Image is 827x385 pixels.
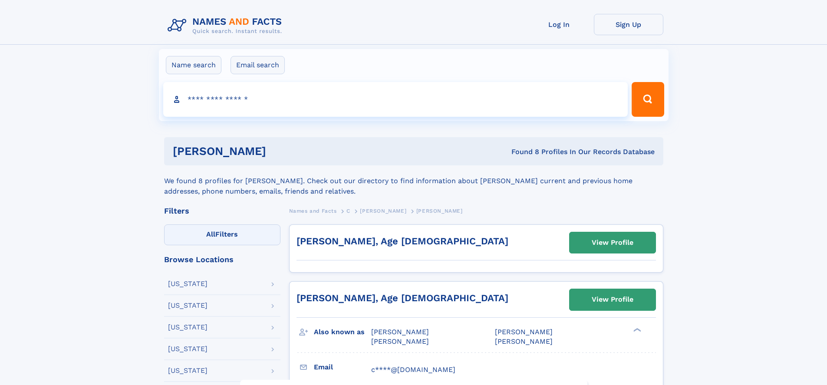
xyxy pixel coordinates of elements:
[360,205,406,216] a: [PERSON_NAME]
[289,205,337,216] a: Names and Facts
[360,208,406,214] span: [PERSON_NAME]
[524,14,594,35] a: Log In
[495,328,553,336] span: [PERSON_NAME]
[631,327,642,332] div: ❯
[314,325,371,339] h3: Also known as
[168,367,208,374] div: [US_STATE]
[163,82,628,117] input: search input
[297,293,508,303] a: [PERSON_NAME], Age [DEMOGRAPHIC_DATA]
[164,256,280,263] div: Browse Locations
[371,328,429,336] span: [PERSON_NAME]
[346,208,350,214] span: C
[314,360,371,375] h3: Email
[389,147,655,157] div: Found 8 Profiles In Our Records Database
[166,56,221,74] label: Name search
[168,324,208,331] div: [US_STATE]
[168,346,208,352] div: [US_STATE]
[206,230,215,238] span: All
[173,146,389,157] h1: [PERSON_NAME]
[231,56,285,74] label: Email search
[632,82,664,117] button: Search Button
[168,280,208,287] div: [US_STATE]
[164,207,280,215] div: Filters
[570,289,656,310] a: View Profile
[346,205,350,216] a: C
[594,14,663,35] a: Sign Up
[168,302,208,309] div: [US_STATE]
[164,165,663,197] div: We found 8 profiles for [PERSON_NAME]. Check out our directory to find information about [PERSON_...
[297,236,508,247] a: [PERSON_NAME], Age [DEMOGRAPHIC_DATA]
[592,290,633,309] div: View Profile
[164,14,289,37] img: Logo Names and Facts
[416,208,463,214] span: [PERSON_NAME]
[495,337,553,346] span: [PERSON_NAME]
[570,232,656,253] a: View Profile
[592,233,633,253] div: View Profile
[371,337,429,346] span: [PERSON_NAME]
[164,224,280,245] label: Filters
